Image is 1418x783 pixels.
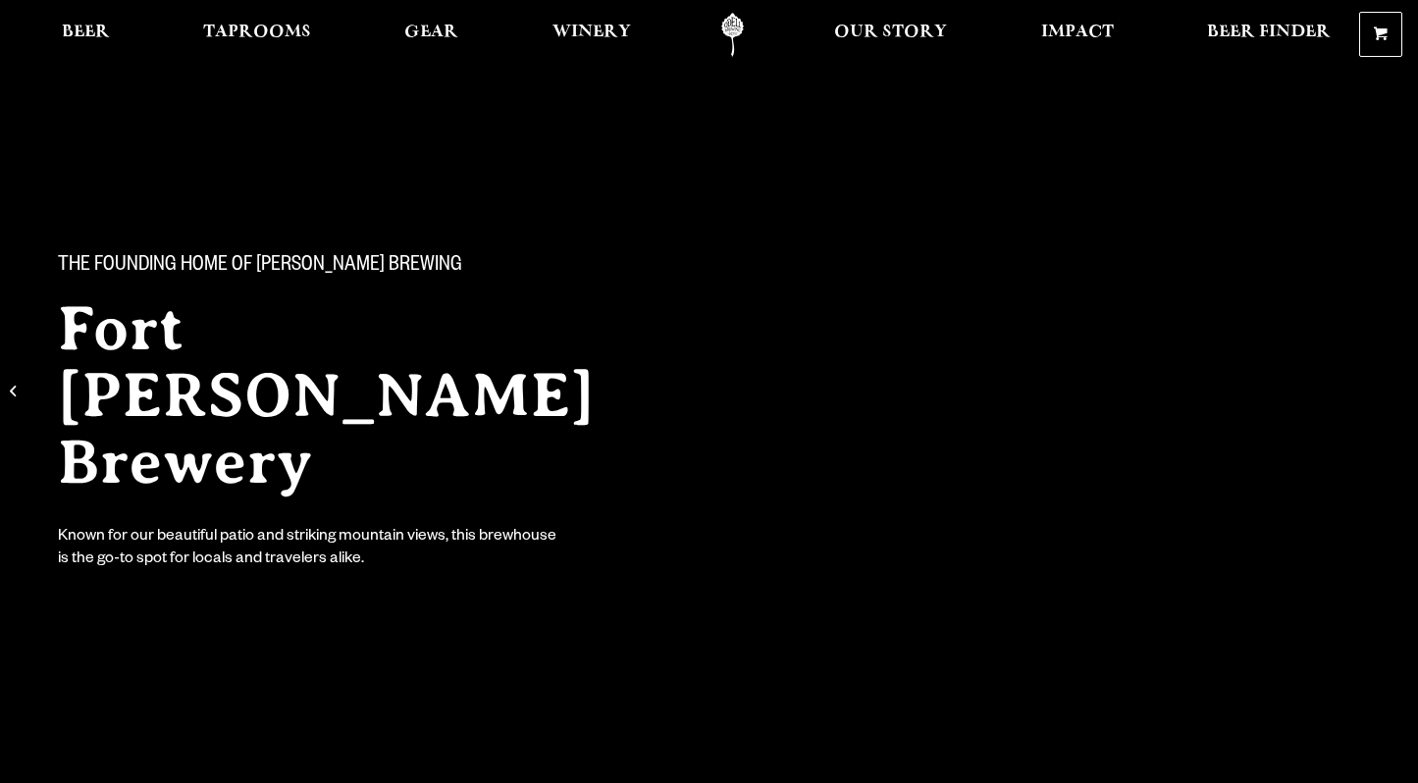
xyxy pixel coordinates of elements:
a: Beer [49,13,123,57]
a: Odell Home [696,13,769,57]
div: Known for our beautiful patio and striking mountain views, this brewhouse is the go-to spot for l... [58,527,560,572]
h2: Fort [PERSON_NAME] Brewery [58,295,670,496]
a: Our Story [821,13,960,57]
span: Winery [552,25,631,40]
span: Gear [404,25,458,40]
a: Taprooms [190,13,324,57]
span: Beer Finder [1207,25,1331,40]
a: Winery [540,13,644,57]
span: Taprooms [203,25,311,40]
span: Our Story [834,25,947,40]
span: Beer [62,25,110,40]
span: Impact [1041,25,1114,40]
a: Beer Finder [1194,13,1343,57]
span: The Founding Home of [PERSON_NAME] Brewing [58,254,462,280]
a: Gear [392,13,471,57]
a: Impact [1028,13,1127,57]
